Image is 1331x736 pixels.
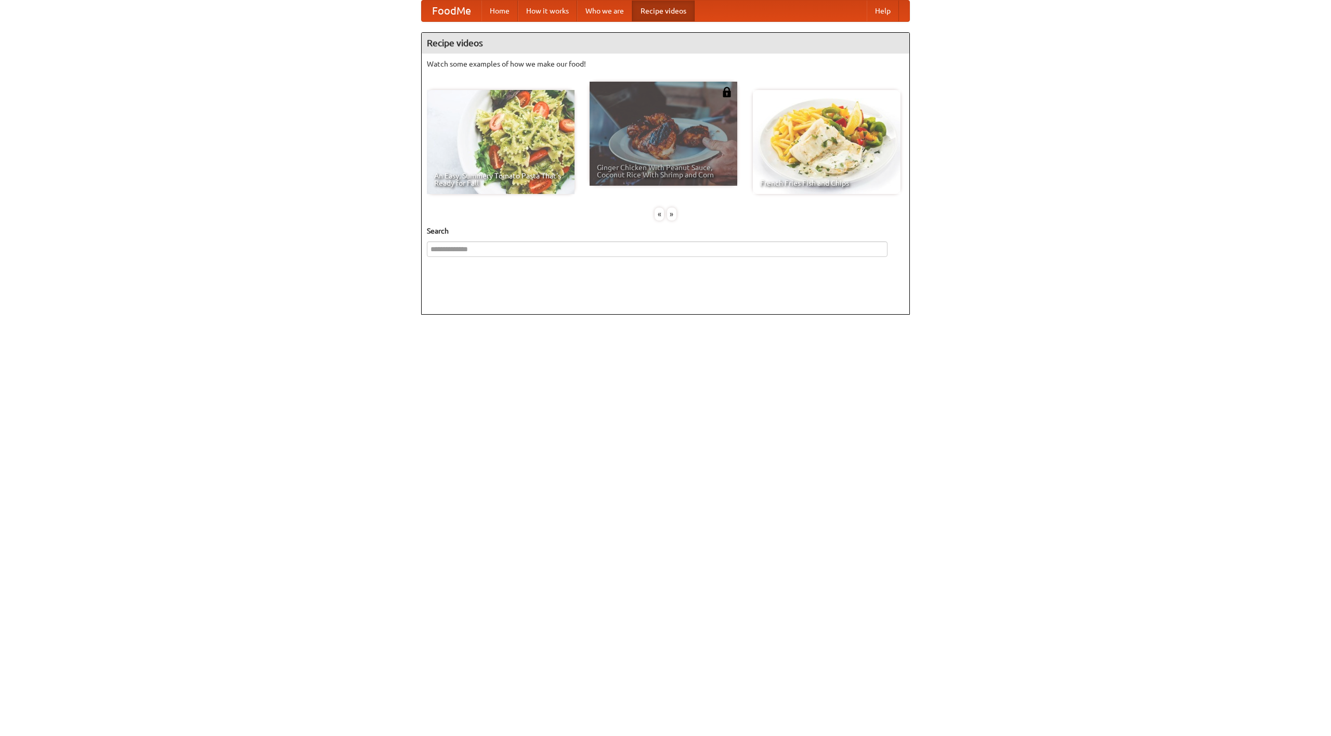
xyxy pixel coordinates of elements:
[422,1,481,21] a: FoodMe
[518,1,577,21] a: How it works
[422,33,909,54] h4: Recipe videos
[427,59,904,69] p: Watch some examples of how we make our food!
[434,172,567,187] span: An Easy, Summery Tomato Pasta That's Ready for Fall
[655,208,664,221] div: «
[427,226,904,236] h5: Search
[753,90,901,194] a: French Fries Fish and Chips
[632,1,695,21] a: Recipe videos
[760,179,893,187] span: French Fries Fish and Chips
[722,87,732,97] img: 483408.png
[867,1,899,21] a: Help
[577,1,632,21] a: Who we are
[667,208,676,221] div: »
[427,90,575,194] a: An Easy, Summery Tomato Pasta That's Ready for Fall
[481,1,518,21] a: Home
